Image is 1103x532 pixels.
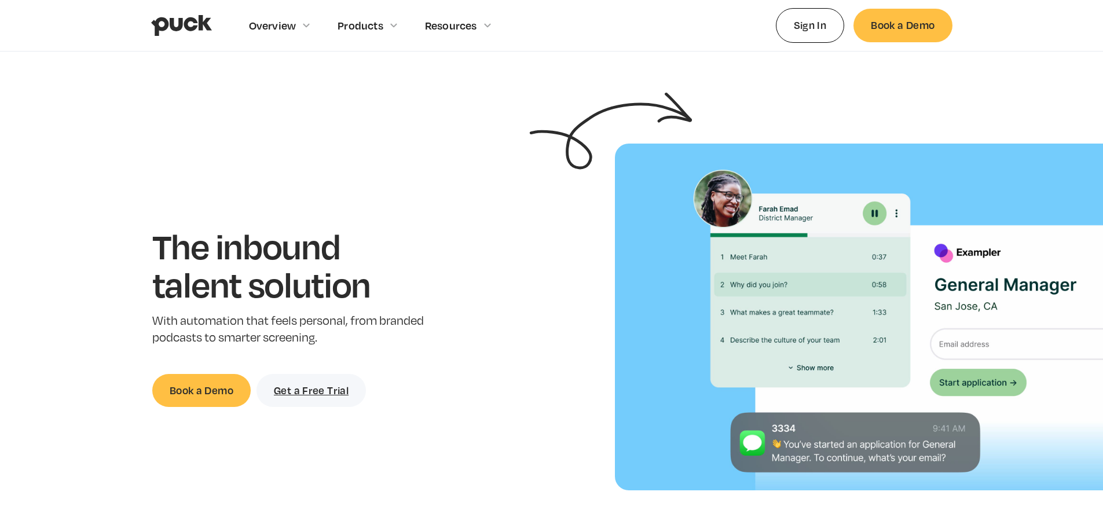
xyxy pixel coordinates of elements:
[249,19,296,32] div: Overview
[853,9,952,42] a: Book a Demo
[152,374,251,407] a: Book a Demo
[256,374,366,407] a: Get a Free Trial
[152,313,427,346] p: With automation that feels personal, from branded podcasts to smarter screening.
[425,19,477,32] div: Resources
[152,227,427,303] h1: The inbound talent solution
[338,19,383,32] div: Products
[776,8,845,42] a: Sign In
